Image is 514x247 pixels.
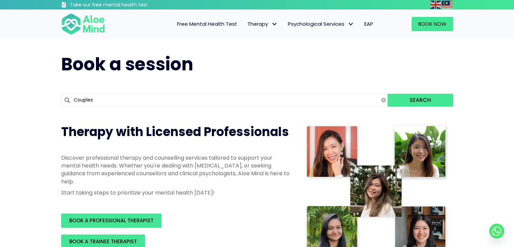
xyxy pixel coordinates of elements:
[442,1,453,8] a: Malay
[247,20,278,27] span: Therapy
[283,17,359,31] a: Psychological ServicesPsychological Services: submenu
[412,17,453,31] a: Book Now
[69,217,153,224] span: BOOK A PROFESSIONAL THERAPIST
[61,154,291,185] p: Discover professional therapy and counselling services tailored to support your mental health nee...
[442,1,452,9] img: ms
[430,1,442,8] a: English
[61,123,289,140] span: Therapy with Licensed Professionals
[177,20,237,27] span: Free Mental Health Test
[61,52,193,76] span: Book a session
[364,20,373,27] span: EAP
[288,20,354,27] span: Psychological Services
[61,2,184,9] a: Take our free mental health test
[242,17,283,31] a: TherapyTherapy: submenu
[489,224,504,239] a: Whatsapp
[388,94,453,107] button: Search
[61,189,291,197] p: Start taking steps to prioritize your mental health [DATE]!
[114,17,378,31] nav: Menu
[69,238,137,245] span: BOOK A TRAINEE THERAPIST
[346,19,356,29] span: Psychological Services: submenu
[430,1,441,9] img: en
[418,20,446,27] span: Book Now
[70,2,184,8] h3: Take our free mental health test
[270,19,279,29] span: Therapy: submenu
[172,17,242,31] a: Free Mental Health Test
[359,17,378,31] a: EAP
[61,94,388,107] input: Search for...
[61,214,162,228] a: BOOK A PROFESSIONAL THERAPIST
[61,13,105,35] img: Aloe mind Logo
